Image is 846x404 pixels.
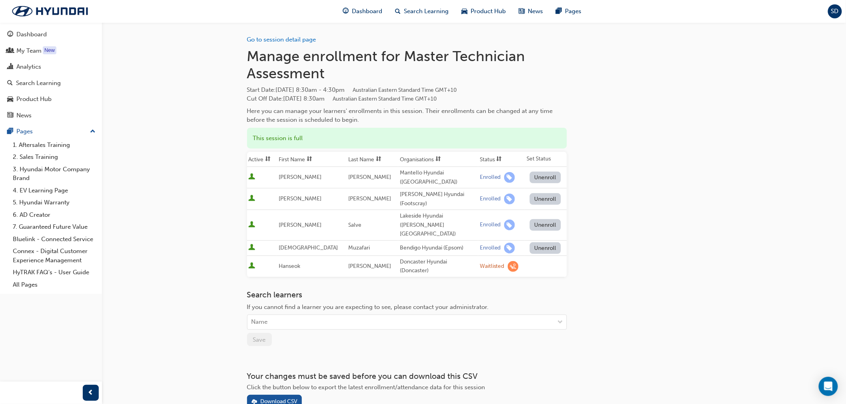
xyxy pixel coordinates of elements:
[400,168,477,186] div: Mantello Hyundai ([GEOGRAPHIC_DATA])
[3,108,99,123] a: News
[279,195,321,202] span: [PERSON_NAME]
[404,7,449,16] span: Search Learning
[247,48,567,82] h1: Manage enrollment for Master Technician Assessment
[3,44,99,58] a: My Team
[247,107,567,125] div: Here you can manage your learners' enrollments in this session. Their enrollments can be changed ...
[343,6,349,16] span: guage-icon
[7,96,13,103] span: car-icon
[10,266,99,279] a: HyTRAK FAQ's - User Guide
[7,128,13,135] span: pages-icon
[307,156,312,163] span: sorting-icon
[504,194,515,204] span: learningRecordVerb_ENROLL-icon
[461,6,467,16] span: car-icon
[7,48,13,55] span: people-icon
[398,152,478,167] th: Toggle SortBy
[395,6,401,16] span: search-icon
[512,3,549,20] a: news-iconNews
[3,76,99,91] a: Search Learning
[16,79,61,88] div: Search Learning
[10,209,99,221] a: 6. AD Creator
[4,3,96,20] img: Trak
[376,156,382,163] span: sorting-icon
[480,195,501,203] div: Enrolled
[10,184,99,197] a: 4. EV Learning Page
[16,127,33,136] div: Pages
[7,80,13,87] span: search-icon
[247,36,316,43] a: Go to session detail page
[10,163,99,184] a: 3. Hyundai Motor Company Brand
[480,174,501,181] div: Enrolled
[504,220,515,230] span: learningRecordVerb_ENROLL-icon
[247,333,272,346] button: Save
[400,257,477,275] div: Doncaster Hyundai (Doncaster)
[333,95,437,102] span: Australian Eastern Standard Time GMT+10
[347,152,398,167] th: Toggle SortBy
[7,112,13,119] span: news-icon
[497,156,502,163] span: sorting-icon
[247,85,567,95] span: Start Date :
[10,196,99,209] a: 5. Hyundai Warranty
[7,63,13,71] span: chart-icon
[16,30,47,39] div: Dashboard
[247,303,489,311] span: If you cannot find a learner you are expecting to see, please contact your administrator.
[249,262,255,270] span: User is active
[16,62,41,71] div: Analytics
[508,261,519,272] span: learningRecordVerb_WAITLIST-icon
[249,221,255,229] span: User is active
[519,6,525,16] span: news-icon
[90,127,96,137] span: up-icon
[276,86,457,93] span: [DATE] 8:30am - 4:30pm
[435,156,441,163] span: sorting-icon
[819,377,838,396] div: Open Intercom Messenger
[277,152,347,167] th: Toggle SortBy
[525,152,567,167] th: Set Status
[349,244,370,251] span: Muzafari
[279,222,321,228] span: [PERSON_NAME]
[504,243,515,253] span: learningRecordVerb_ENROLL-icon
[247,290,567,299] h3: Search learners
[247,95,437,102] span: Cut Off Date : [DATE] 8:30am
[478,152,525,167] th: Toggle SortBy
[10,233,99,246] a: Bluelink - Connected Service
[253,336,266,343] span: Save
[279,174,321,180] span: [PERSON_NAME]
[389,3,455,20] a: search-iconSearch Learning
[352,7,382,16] span: Dashboard
[10,245,99,266] a: Connex - Digital Customer Experience Management
[16,46,42,55] div: My Team
[249,173,255,181] span: User is active
[265,156,271,163] span: sorting-icon
[471,7,506,16] span: Product Hub
[556,6,562,16] span: pages-icon
[530,193,561,205] button: Unenroll
[349,174,391,180] span: [PERSON_NAME]
[3,27,99,42] a: Dashboard
[831,7,839,16] span: SD
[247,128,567,149] div: This session is full
[480,244,501,252] div: Enrolled
[455,3,512,20] a: car-iconProduct Hub
[247,372,567,381] h3: Your changes must be saved before you can download this CSV
[16,95,52,104] div: Product Hub
[549,3,588,20] a: pages-iconPages
[251,318,268,327] div: Name
[558,317,563,328] span: down-icon
[3,26,99,124] button: DashboardMy TeamAnalyticsSearch LearningProduct HubNews
[249,195,255,203] span: User is active
[3,92,99,107] a: Product Hub
[530,242,561,254] button: Unenroll
[10,221,99,233] a: 7. Guaranteed Future Value
[504,172,515,183] span: learningRecordVerb_ENROLL-icon
[88,388,94,398] span: prev-icon
[528,7,543,16] span: News
[828,4,842,18] button: SD
[336,3,389,20] a: guage-iconDashboard
[3,59,99,74] a: Analytics
[10,139,99,151] a: 1. Aftersales Training
[3,124,99,139] button: Pages
[480,221,501,229] div: Enrolled
[249,244,255,252] span: User is active
[349,222,362,228] span: Salve
[247,384,485,391] span: Click the button below to export the latest enrollment/attendance data for this session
